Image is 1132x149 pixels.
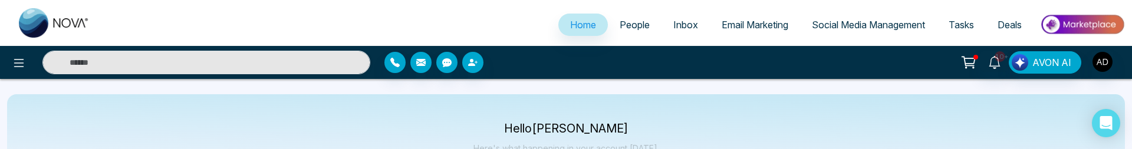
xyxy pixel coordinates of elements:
p: Hello [PERSON_NAME] [473,124,659,134]
a: Social Media Management [800,14,937,36]
a: Tasks [937,14,986,36]
span: Deals [998,19,1022,31]
a: 10+ [980,51,1009,72]
a: People [608,14,662,36]
div: Open Intercom Messenger [1092,109,1120,137]
span: Social Media Management [812,19,925,31]
img: Market-place.gif [1039,11,1125,38]
a: Deals [986,14,1034,36]
span: AVON AI [1032,55,1071,69]
img: Lead Flow [1012,54,1028,71]
span: 10+ [995,51,1005,62]
a: Email Marketing [710,14,800,36]
img: Nova CRM Logo [19,8,90,38]
span: Inbox [673,19,698,31]
span: Tasks [949,19,974,31]
span: People [620,19,650,31]
span: Email Marketing [722,19,788,31]
a: Inbox [662,14,710,36]
a: Home [558,14,608,36]
button: AVON AI [1009,51,1081,74]
span: Home [570,19,596,31]
img: User Avatar [1092,52,1113,72]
